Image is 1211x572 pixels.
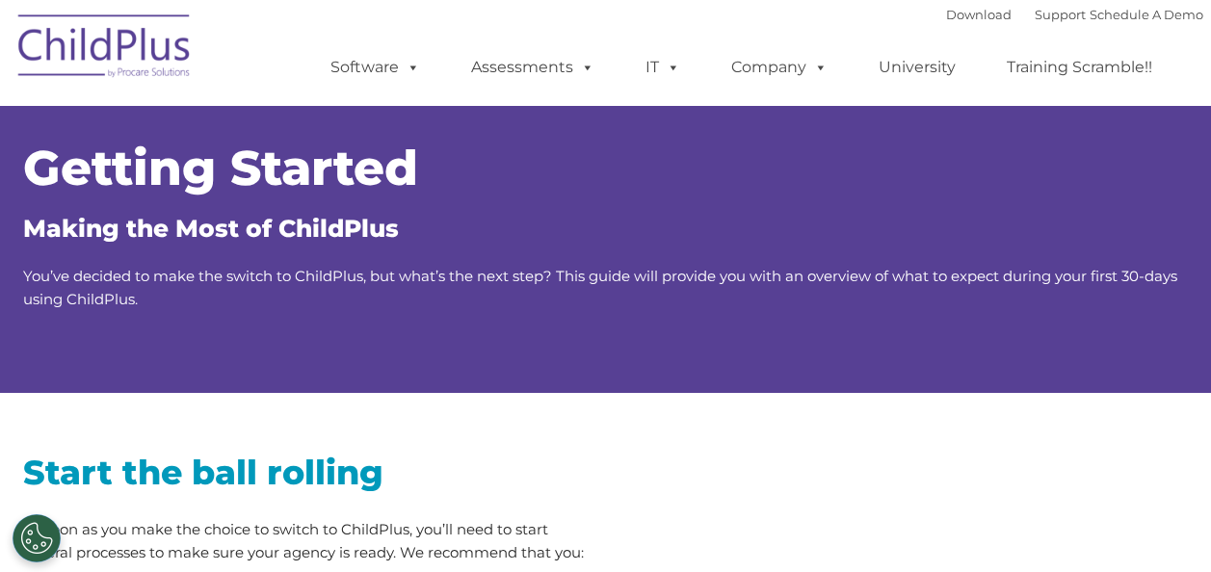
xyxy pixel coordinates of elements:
img: ChildPlus by Procare Solutions [9,1,201,97]
a: Schedule A Demo [1090,7,1203,22]
a: Download [946,7,1012,22]
font: | [946,7,1203,22]
h2: Start the ball rolling [23,451,592,494]
span: You’ve decided to make the switch to ChildPlus, but what’s the next step? This guide will provide... [23,267,1177,308]
a: Assessments [452,48,614,87]
button: Cookies Settings [13,514,61,562]
a: Software [311,48,439,87]
a: IT [626,48,699,87]
a: University [859,48,975,87]
a: Support [1035,7,1086,22]
p: As soon as you make the choice to switch to ChildPlus, you’ll need to start several processes to ... [23,518,592,564]
a: Company [712,48,847,87]
span: Making the Most of ChildPlus [23,214,399,243]
span: Getting Started [23,139,418,197]
a: Training Scramble!! [987,48,1172,87]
